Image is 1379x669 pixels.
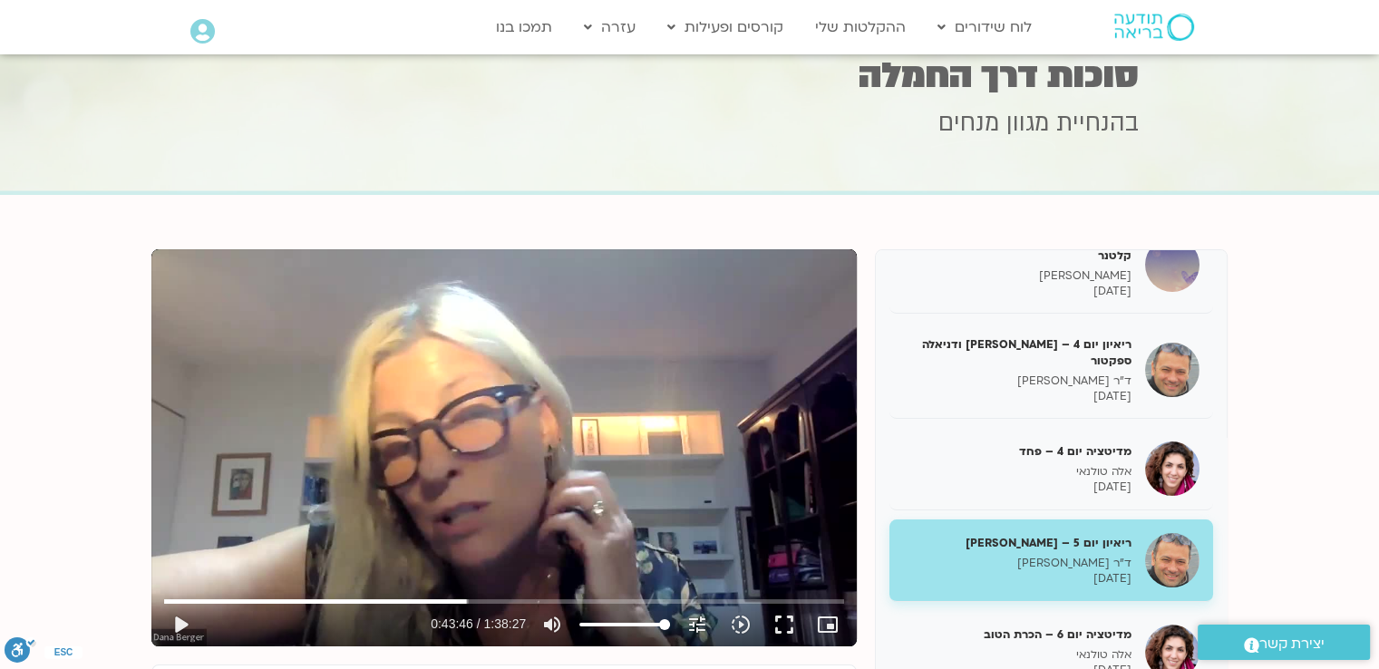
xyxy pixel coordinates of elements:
[1114,14,1194,41] img: תודעה בריאה
[903,336,1131,369] h5: ריאיון יום 4 – [PERSON_NAME] ודניאלה ספקטור
[1259,632,1325,656] span: יצירת קשר
[928,10,1041,44] a: לוח שידורים
[806,10,915,44] a: ההקלטות שלי
[241,58,1139,93] h1: סוכות דרך החמלה
[903,571,1131,587] p: [DATE]
[903,268,1131,284] p: [PERSON_NAME]
[1145,533,1199,587] img: ריאיון יום 5 – אסף סטי אל-בר ודנה ברגר
[575,10,645,44] a: עזרה
[1145,441,1199,496] img: מדיטציה יום 4 – פחד
[903,535,1131,551] h5: ריאיון יום 5 – [PERSON_NAME]
[903,389,1131,404] p: [DATE]
[903,443,1131,460] h5: מדיטציה יום 4 – פחד
[903,480,1131,495] p: [DATE]
[903,284,1131,299] p: [DATE]
[903,373,1131,389] p: ד"ר [PERSON_NAME]
[1145,343,1199,397] img: ריאיון יום 4 – אסף סטי אל-בר ודניאלה ספקטור
[903,626,1131,643] h5: מדיטציה יום 6 – הכרת הטוב
[903,647,1131,663] p: אלה טולנאי
[1145,238,1199,292] img: ריאיון יום 3 – טארה בראך ודאכר קלטנר
[903,464,1131,480] p: אלה טולנאי
[658,10,792,44] a: קורסים ופעילות
[1056,107,1139,140] span: בהנחיית
[1198,625,1370,660] a: יצירת קשר
[903,556,1131,571] p: ד"ר [PERSON_NAME]
[487,10,561,44] a: תמכו בנו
